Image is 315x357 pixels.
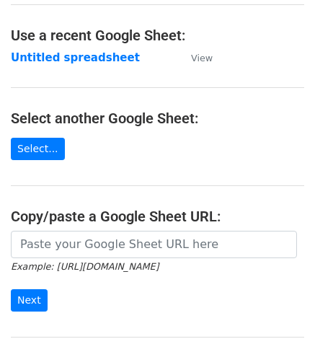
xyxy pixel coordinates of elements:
small: Example: [URL][DOMAIN_NAME] [11,261,159,272]
h4: Use a recent Google Sheet: [11,27,304,44]
a: Untitled spreadsheet [11,51,140,64]
a: Select... [11,138,65,160]
input: Paste your Google Sheet URL here [11,231,297,258]
h4: Copy/paste a Google Sheet URL: [11,208,304,225]
h4: Select another Google Sheet: [11,110,304,127]
small: View [191,53,213,63]
a: View [177,51,213,64]
input: Next [11,289,48,312]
